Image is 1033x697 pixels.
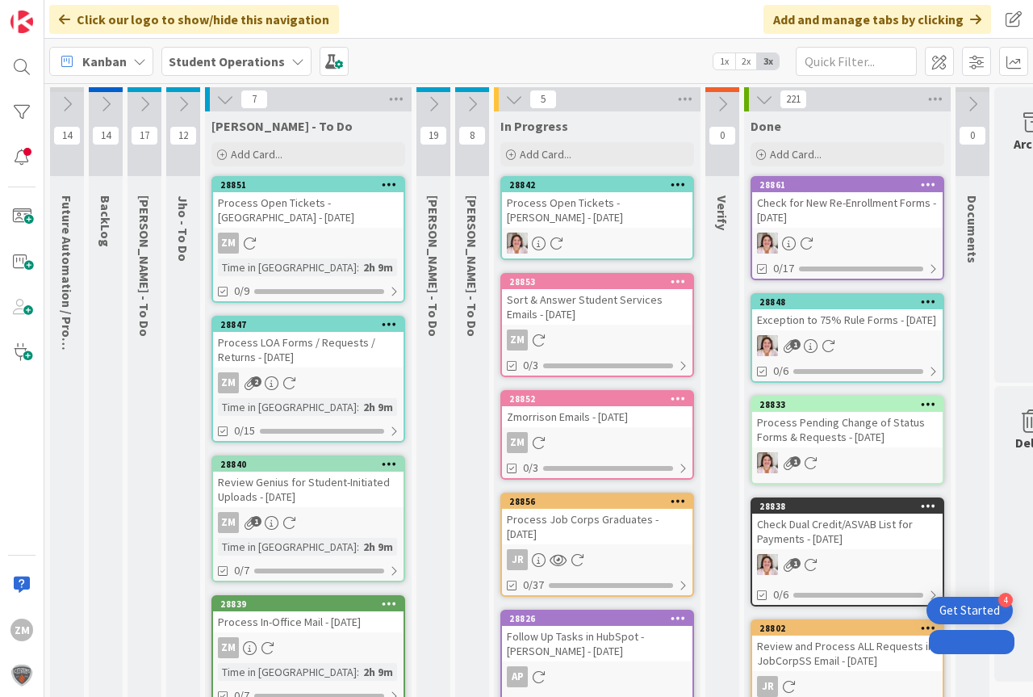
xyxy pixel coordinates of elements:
div: 2h 9m [359,398,397,416]
div: ZM [218,372,239,393]
div: 28833 [752,397,943,412]
span: Future Automation / Process Building [59,195,75,415]
div: Time in [GEOGRAPHIC_DATA] [218,398,357,416]
input: Quick Filter... [796,47,917,76]
div: 28842Process Open Tickets - [PERSON_NAME] - [DATE] [502,178,692,228]
div: ZM [218,233,239,254]
span: 0/3 [523,460,538,477]
img: Visit kanbanzone.com [10,10,33,33]
div: JR [502,549,692,570]
div: JR [757,676,778,697]
div: Get Started [939,603,1000,619]
img: EW [757,452,778,473]
div: 28861Check for New Re-Enrollment Forms - [DATE] [752,178,943,228]
div: 28848 [752,295,943,309]
div: ZM [507,330,528,351]
div: 28838 [759,501,943,512]
div: Check for New Re-Enrollment Forms - [DATE] [752,192,943,228]
div: EW [752,554,943,575]
span: 0/17 [773,260,794,277]
div: AP [507,666,528,687]
span: BackLog [98,195,114,247]
div: JR [507,549,528,570]
div: Process Open Tickets - [GEOGRAPHIC_DATA] - [DATE] [213,192,404,228]
span: 7 [240,90,268,109]
div: 28802Review and Process ALL Requests in JobCorpSS Email - [DATE] [752,621,943,671]
span: 3x [757,53,779,69]
img: EW [757,335,778,356]
span: 0/6 [773,363,788,380]
div: 28853 [509,276,692,288]
span: 19 [420,126,447,145]
div: Process Open Tickets - [PERSON_NAME] - [DATE] [502,192,692,228]
img: avatar [10,664,33,687]
span: 0/3 [523,357,538,374]
div: Follow Up Tasks in HubSpot - [PERSON_NAME] - [DATE] [502,626,692,661]
span: : [357,258,359,276]
div: Click our logo to show/hide this navigation [49,5,339,34]
div: 4 [998,593,1013,607]
div: ZM [507,432,528,453]
span: Emilie - To Do [136,195,153,337]
div: 28853 [502,275,692,289]
div: Process LOA Forms / Requests / Returns - [DATE] [213,332,404,367]
div: EW [752,233,943,254]
span: Add Card... [520,147,571,162]
div: ZM [502,330,692,351]
span: 0/15 [234,422,255,439]
div: 2h 9m [359,258,397,276]
div: 28826 [502,611,692,626]
div: ZM [213,233,404,254]
div: Time in [GEOGRAPHIC_DATA] [218,663,357,681]
div: 28838Check Dual Credit/ASVAB List for Payments - [DATE] [752,499,943,549]
span: 14 [53,126,81,145]
div: 28847 [213,317,404,332]
div: Process Job Corps Graduates - [DATE] [502,509,692,544]
div: 28847 [220,319,404,330]
div: Process In-Office Mail - [DATE] [213,611,404,632]
div: 28847Process LOA Forms / Requests / Returns - [DATE] [213,317,404,367]
div: 28842 [502,178,692,192]
div: 28851Process Open Tickets - [GEOGRAPHIC_DATA] - [DATE] [213,178,404,228]
div: Time in [GEOGRAPHIC_DATA] [218,538,357,556]
span: 5 [529,90,557,109]
div: 28852 [509,393,692,405]
div: ZM [218,637,239,658]
div: Time in [GEOGRAPHIC_DATA] [218,258,357,276]
div: JR [752,676,943,697]
span: 1 [790,558,801,569]
div: AP [502,666,692,687]
span: 1 [790,456,801,467]
div: 28851 [220,179,404,191]
span: Zaida - To Do [211,118,353,134]
div: 2h 9m [359,538,397,556]
img: EW [507,233,528,254]
img: EW [757,233,778,254]
div: 28839 [220,598,404,610]
span: 12 [169,126,197,145]
div: 28853Sort & Answer Student Services Emails - [DATE] [502,275,692,325]
span: Amanda - To Do [464,195,480,337]
span: 0/7 [234,562,249,579]
div: ZM [502,432,692,453]
div: 28833Process Pending Change of Status Forms & Requests - [DATE] [752,397,943,447]
div: ZM [10,619,33,641]
span: 17 [131,126,158,145]
div: ZM [213,637,404,658]
div: Exception to 75% Rule Forms - [DATE] [752,309,943,330]
span: 0 [709,126,736,145]
div: EW [752,452,943,473]
span: 1 [790,339,801,350]
div: Check Dual Credit/ASVAB List for Payments - [DATE] [752,514,943,549]
div: 28856 [509,496,692,507]
span: Documents [964,195,981,263]
div: Process Pending Change of Status Forms & Requests - [DATE] [752,412,943,447]
div: 28840 [213,457,404,472]
img: EW [757,554,778,575]
div: Review Genius for Student-Initiated Uploads - [DATE] [213,472,404,507]
div: ZM [213,372,404,393]
div: 2h 9m [359,663,397,681]
b: Student Operations [169,53,285,69]
span: : [357,663,359,681]
span: 221 [780,90,807,109]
